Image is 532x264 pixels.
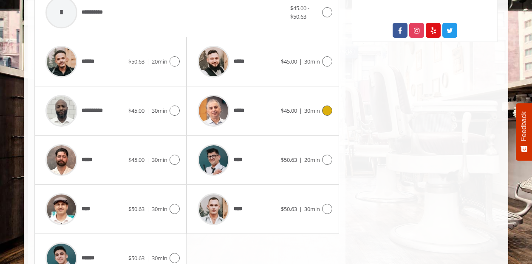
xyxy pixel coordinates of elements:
[304,107,320,114] span: 30min
[281,205,297,213] span: $50.63
[304,156,320,164] span: 20min
[152,58,167,65] span: 20min
[128,156,144,164] span: $45.00
[281,156,297,164] span: $50.63
[147,254,150,262] span: |
[299,156,302,164] span: |
[128,58,144,65] span: $50.63
[128,205,144,213] span: $50.63
[299,107,302,114] span: |
[304,205,320,213] span: 30min
[147,107,150,114] span: |
[281,107,297,114] span: $45.00
[290,4,309,21] span: $45.00 - $50.63
[128,107,144,114] span: $45.00
[520,111,528,141] span: Feedback
[152,205,167,213] span: 30min
[299,205,302,213] span: |
[304,58,320,65] span: 30min
[299,58,302,65] span: |
[128,254,144,262] span: $50.63
[152,254,167,262] span: 30min
[281,58,297,65] span: $45.00
[147,156,150,164] span: |
[152,156,167,164] span: 30min
[147,205,150,213] span: |
[147,58,150,65] span: |
[516,103,532,161] button: Feedback - Show survey
[152,107,167,114] span: 30min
